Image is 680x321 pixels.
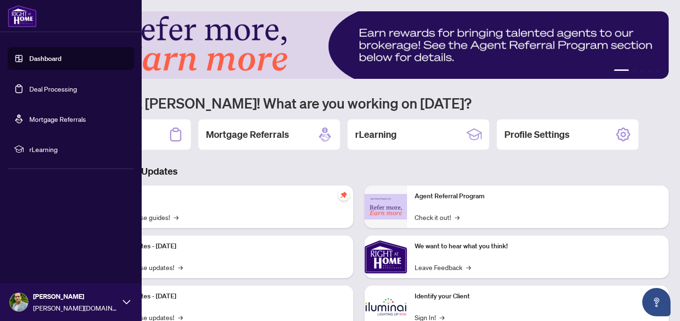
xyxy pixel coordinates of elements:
a: Deal Processing [29,84,77,93]
h3: Brokerage & Industry Updates [49,165,669,178]
p: Platform Updates - [DATE] [99,291,346,302]
span: [PERSON_NAME] [33,291,118,302]
span: pushpin [338,189,349,201]
img: We want to hear what you think! [365,236,407,278]
button: 5 [655,69,659,73]
img: Agent Referral Program [365,194,407,220]
span: → [466,262,471,272]
a: Check it out!→ [415,212,459,222]
span: rLearning [29,144,127,154]
a: Mortgage Referrals [29,115,86,123]
span: [PERSON_NAME][DOMAIN_NAME][EMAIL_ADDRESS][DOMAIN_NAME] [33,303,118,313]
button: 4 [648,69,652,73]
h2: rLearning [355,128,397,141]
img: Slide 0 [49,11,669,79]
button: Open asap [642,288,671,316]
button: 2 [633,69,637,73]
span: → [174,212,178,222]
p: Platform Updates - [DATE] [99,241,346,252]
p: Agent Referral Program [415,191,661,202]
span: → [455,212,459,222]
a: Dashboard [29,54,61,63]
span: → [178,262,183,272]
img: logo [8,5,37,27]
a: Leave Feedback→ [415,262,471,272]
h1: Welcome back [PERSON_NAME]! What are you working on [DATE]? [49,94,669,112]
button: 3 [640,69,644,73]
button: 1 [614,69,629,73]
p: Identify your Client [415,291,661,302]
p: Self-Help [99,191,346,202]
img: Profile Icon [10,293,28,311]
h2: Mortgage Referrals [206,128,289,141]
p: We want to hear what you think! [415,241,661,252]
h2: Profile Settings [504,128,569,141]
